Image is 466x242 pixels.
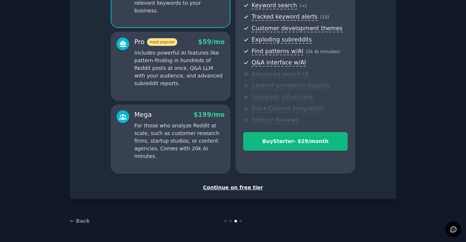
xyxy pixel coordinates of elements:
[70,218,90,224] a: ← Back
[194,111,225,118] span: $ 199 /mo
[252,36,312,44] span: Exploding subreddits
[252,82,330,90] span: Content promotion insights
[134,110,152,119] div: Mega
[252,59,306,67] span: Q&A interface w/AI
[252,116,299,124] span: Product Reviews
[320,15,329,20] span: ( 10 )
[252,48,303,55] span: Find patterns w/AI
[198,38,225,45] span: $ 59 /mo
[252,13,317,21] span: Tracked keyword alerts
[147,38,178,46] span: most popular
[78,184,388,191] div: Continue on free tier
[134,37,177,47] div: Pro
[252,25,343,32] span: Customer development themes
[252,94,313,101] span: Subreddit influencers
[134,122,225,160] p: For those who analyze Reddit at scale, such as customer research firms, startup studios, or conte...
[252,105,324,112] span: Slack/Discord integration
[243,132,348,151] button: BuyStarter- $29/month
[306,49,340,54] span: ( 2k AI minutes )
[244,138,347,145] div: Buy Starter - $ 29 /month
[134,49,225,87] p: Includes powerful AI features like pattern-finding in hundreds of Reddit posts at once, Q&A LLM w...
[252,2,297,9] span: Keyword search
[252,71,308,78] span: Advanced search UI
[300,3,307,8] span: ( ∞ )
